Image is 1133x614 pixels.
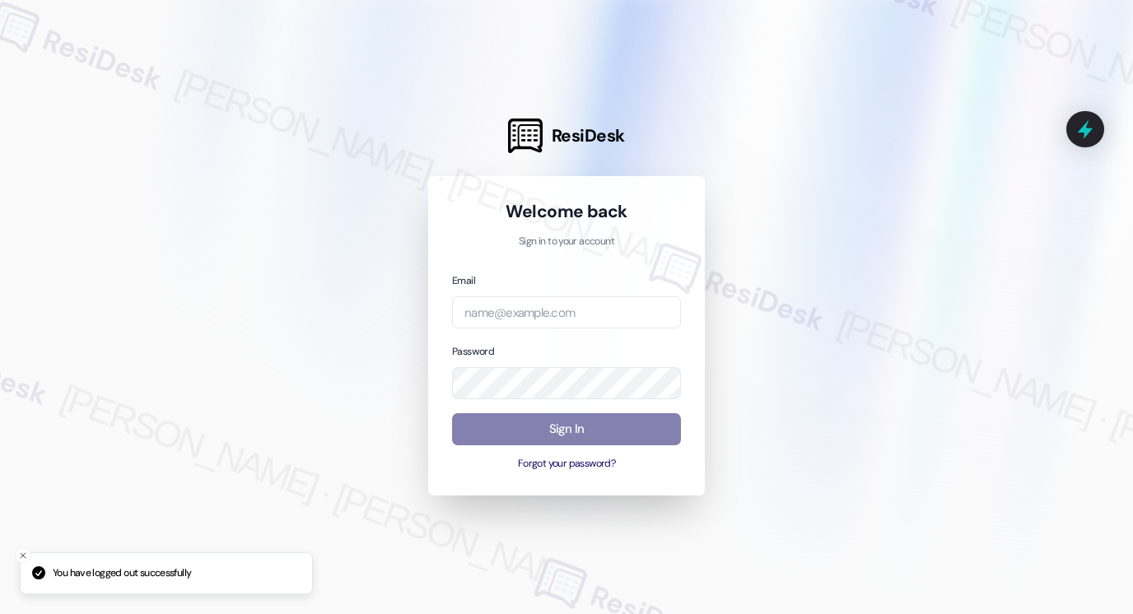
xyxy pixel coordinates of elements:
[452,296,681,328] input: name@example.com
[508,119,543,153] img: ResiDesk Logo
[452,235,681,249] p: Sign in to your account
[452,345,494,358] label: Password
[452,457,681,472] button: Forgot your password?
[452,274,475,287] label: Email
[53,566,191,581] p: You have logged out successfully
[15,547,31,564] button: Close toast
[552,124,625,147] span: ResiDesk
[452,413,681,445] button: Sign In
[452,200,681,223] h1: Welcome back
